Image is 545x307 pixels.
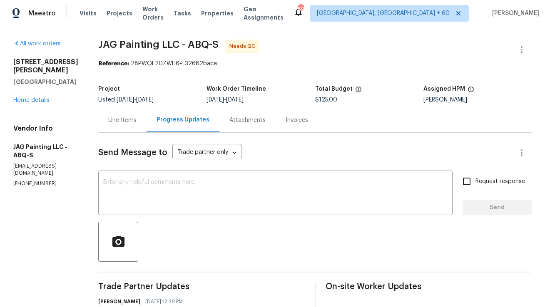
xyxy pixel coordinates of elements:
span: - [207,97,244,103]
p: [EMAIL_ADDRESS][DOMAIN_NAME] [13,163,78,177]
h4: Vendor Info [13,124,78,133]
div: Trade partner only [172,146,241,160]
span: Send Message to [98,149,167,157]
div: 691 [298,5,304,13]
a: All work orders [13,41,61,47]
span: - [117,97,154,103]
span: Visits [80,9,97,17]
div: [PERSON_NAME] [423,97,532,103]
h2: [STREET_ADDRESS][PERSON_NAME] [13,58,78,74]
div: Invoices [286,116,308,124]
span: [PERSON_NAME] [489,9,539,17]
div: 28PWQF20ZWH6P-32682baca [98,59,532,68]
span: On-site Worker Updates [326,282,532,291]
h5: Project [98,86,120,92]
span: The hpm assigned to this work order. [468,86,474,97]
span: [GEOGRAPHIC_DATA], [GEOGRAPHIC_DATA] + 60 [317,9,450,17]
span: Listed [98,97,154,103]
span: Request response [475,177,525,186]
span: [DATE] 12:28 PM [145,297,183,306]
h5: JAG Painting LLC - ABQ-S [13,143,78,159]
span: Geo Assignments [244,5,284,22]
h5: Total Budget [315,86,353,92]
span: JAG Painting LLC - ABQ-S [98,40,219,50]
span: Trade Partner Updates [98,282,305,291]
div: Progress Updates [157,116,209,124]
div: Attachments [229,116,266,124]
span: [DATE] [226,97,244,103]
a: Home details [13,97,50,103]
span: Projects [107,9,132,17]
span: Work Orders [142,5,164,22]
span: [DATE] [117,97,134,103]
b: Reference: [98,61,129,67]
h5: Assigned HPM [423,86,465,92]
h6: [PERSON_NAME] [98,297,140,306]
h5: Work Order Timeline [207,86,266,92]
span: Maestro [28,9,56,17]
span: Needs QC [229,42,259,50]
span: The total cost of line items that have been proposed by Opendoor. This sum includes line items th... [355,86,362,97]
span: [DATE] [207,97,224,103]
h5: [GEOGRAPHIC_DATA] [13,78,78,86]
div: Line Items [108,116,137,124]
p: [PHONE_NUMBER] [13,180,78,187]
span: $125.00 [315,97,337,103]
span: [DATE] [136,97,154,103]
span: Properties [201,9,234,17]
span: Tasks [174,10,191,16]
